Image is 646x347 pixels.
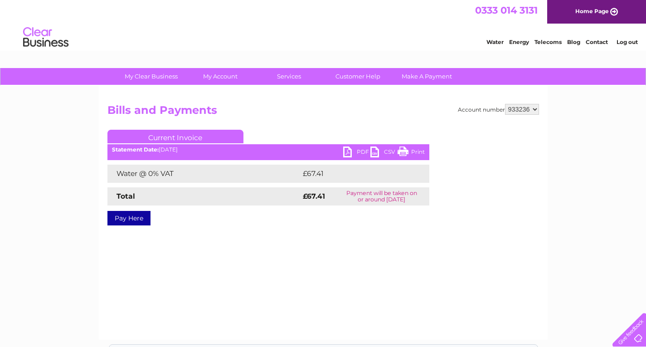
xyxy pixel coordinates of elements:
[303,192,325,200] strong: £67.41
[321,68,395,85] a: Customer Help
[107,165,301,183] td: Water @ 0% VAT
[112,146,159,153] b: Statement Date:
[301,165,410,183] td: £67.41
[398,147,425,160] a: Print
[117,192,135,200] strong: Total
[252,68,326,85] a: Services
[107,130,243,143] a: Current Invoice
[107,147,429,153] div: [DATE]
[343,147,370,160] a: PDF
[509,39,529,45] a: Energy
[475,5,538,16] a: 0333 014 3131
[458,104,539,115] div: Account number
[23,24,69,51] img: logo.png
[617,39,638,45] a: Log out
[183,68,257,85] a: My Account
[107,104,539,121] h2: Bills and Payments
[567,39,580,45] a: Blog
[334,187,429,205] td: Payment will be taken on or around [DATE]
[586,39,608,45] a: Contact
[534,39,562,45] a: Telecoms
[109,5,538,44] div: Clear Business is a trading name of Verastar Limited (registered in [GEOGRAPHIC_DATA] No. 3667643...
[486,39,504,45] a: Water
[389,68,464,85] a: Make A Payment
[107,211,151,225] a: Pay Here
[370,147,398,160] a: CSV
[114,68,189,85] a: My Clear Business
